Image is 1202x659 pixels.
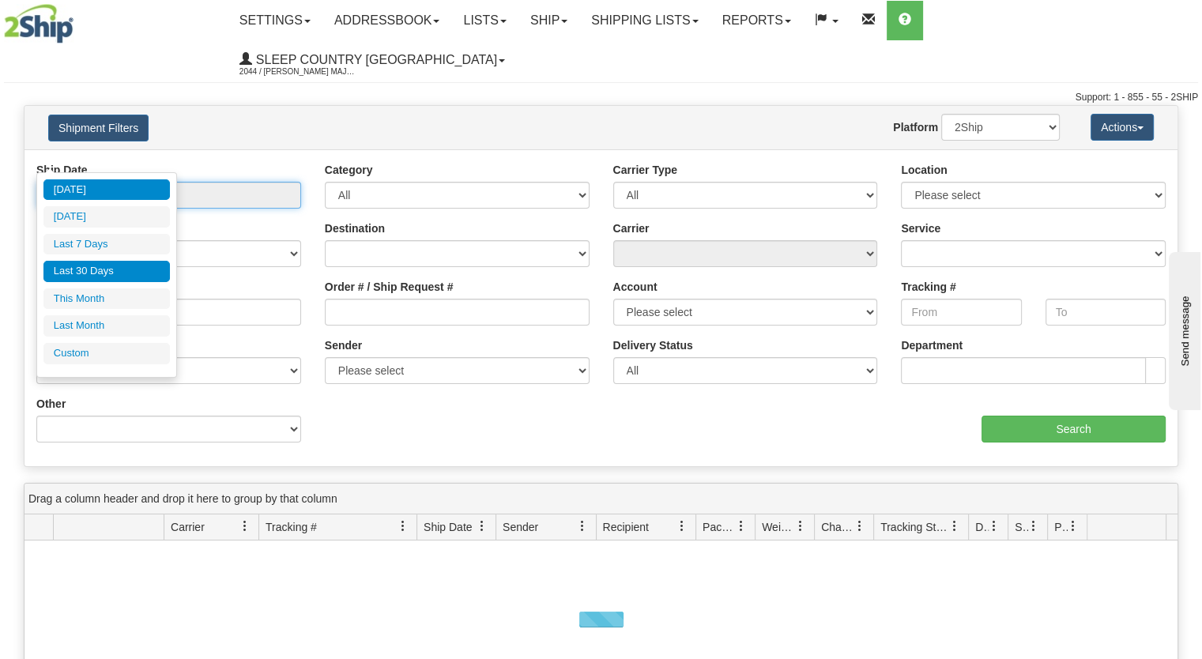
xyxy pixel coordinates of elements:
[4,91,1198,104] div: Support: 1 - 855 - 55 - 2SHIP
[981,513,1008,540] a: Delivery Status filter column settings
[901,279,955,295] label: Tracking #
[880,519,949,535] span: Tracking Status
[975,519,989,535] span: Delivery Status
[43,261,170,282] li: Last 30 Days
[12,13,146,25] div: Send message
[603,519,649,535] span: Recipient
[43,315,170,337] li: Last Month
[787,513,814,540] a: Weight filter column settings
[322,1,452,40] a: Addressbook
[36,396,66,412] label: Other
[569,513,596,540] a: Sender filter column settings
[1054,519,1068,535] span: Pickup Status
[228,1,322,40] a: Settings
[48,115,149,141] button: Shipment Filters
[728,513,755,540] a: Packages filter column settings
[941,513,968,540] a: Tracking Status filter column settings
[1020,513,1047,540] a: Shipment Issues filter column settings
[228,40,517,80] a: Sleep Country [GEOGRAPHIC_DATA] 2044 / [PERSON_NAME] Major [PERSON_NAME]
[325,337,362,353] label: Sender
[846,513,873,540] a: Charge filter column settings
[390,513,416,540] a: Tracking # filter column settings
[469,513,495,540] a: Ship Date filter column settings
[43,206,170,228] li: [DATE]
[43,179,170,201] li: [DATE]
[1015,519,1028,535] span: Shipment Issues
[232,513,258,540] a: Carrier filter column settings
[239,64,358,80] span: 2044 / [PERSON_NAME] Major [PERSON_NAME]
[669,513,695,540] a: Recipient filter column settings
[901,337,963,353] label: Department
[579,1,710,40] a: Shipping lists
[1091,114,1154,141] button: Actions
[252,53,497,66] span: Sleep Country [GEOGRAPHIC_DATA]
[266,519,317,535] span: Tracking #
[43,343,170,364] li: Custom
[4,4,73,43] img: logo2044.jpg
[325,162,373,178] label: Category
[613,337,693,353] label: Delivery Status
[710,1,803,40] a: Reports
[1046,299,1166,326] input: To
[821,519,854,535] span: Charge
[451,1,518,40] a: Lists
[762,519,795,535] span: Weight
[36,162,88,178] label: Ship Date
[703,519,736,535] span: Packages
[901,220,940,236] label: Service
[43,234,170,255] li: Last 7 Days
[24,484,1178,514] div: grid grouping header
[424,519,472,535] span: Ship Date
[613,220,650,236] label: Carrier
[325,279,454,295] label: Order # / Ship Request #
[518,1,579,40] a: Ship
[901,299,1021,326] input: From
[325,220,385,236] label: Destination
[1060,513,1087,540] a: Pickup Status filter column settings
[613,162,677,178] label: Carrier Type
[503,519,538,535] span: Sender
[1166,249,1200,410] iframe: chat widget
[982,416,1166,442] input: Search
[171,519,205,535] span: Carrier
[893,119,938,135] label: Platform
[43,288,170,310] li: This Month
[613,279,658,295] label: Account
[901,162,947,178] label: Location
